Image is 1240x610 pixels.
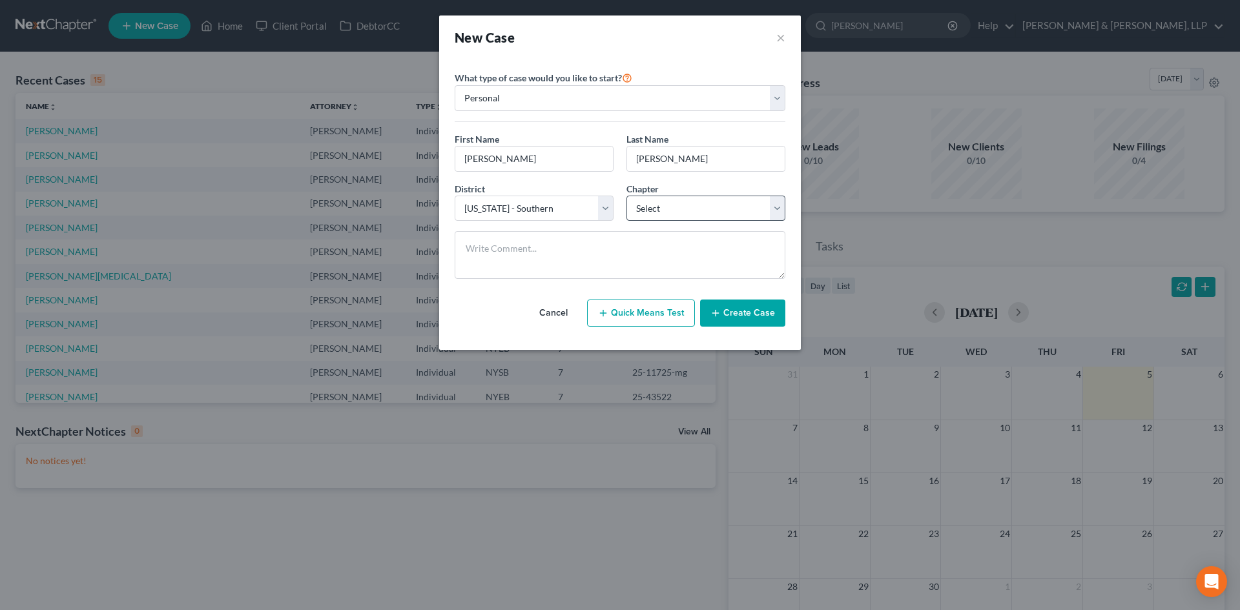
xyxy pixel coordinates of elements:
label: What type of case would you like to start? [455,70,632,85]
button: Quick Means Test [587,300,695,327]
span: First Name [455,134,499,145]
div: Open Intercom Messenger [1196,566,1227,597]
input: Enter Last Name [627,147,785,171]
span: Chapter [626,183,659,194]
button: Cancel [525,300,582,326]
span: Last Name [626,134,668,145]
button: × [776,28,785,46]
button: Create Case [700,300,785,327]
span: District [455,183,485,194]
input: Enter First Name [455,147,613,171]
strong: New Case [455,30,515,45]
